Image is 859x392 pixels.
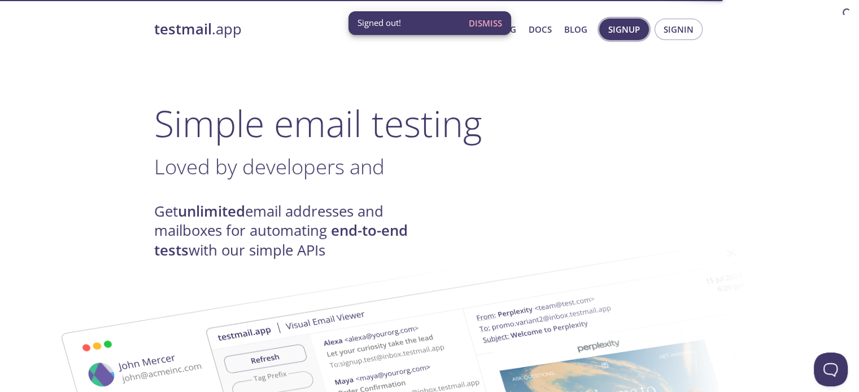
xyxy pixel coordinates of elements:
span: Signed out! [357,17,401,29]
strong: unlimited [178,201,245,221]
h4: Get email addresses and mailboxes for automating with our simple APIs [154,202,430,260]
span: Signin [664,22,694,37]
span: Dismiss [469,16,502,30]
button: Signup [599,19,649,40]
span: Signup [608,22,640,37]
button: Dismiss [464,12,507,34]
a: Docs [529,22,552,37]
a: testmail.app [154,20,420,39]
strong: end-to-end tests [154,221,408,259]
button: Signin [655,19,703,40]
a: Blog [564,22,587,37]
strong: testmail [154,19,212,39]
iframe: Help Scout Beacon - Open [814,353,848,386]
span: Loved by developers and [154,152,385,180]
h1: Simple email testing [154,102,705,145]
